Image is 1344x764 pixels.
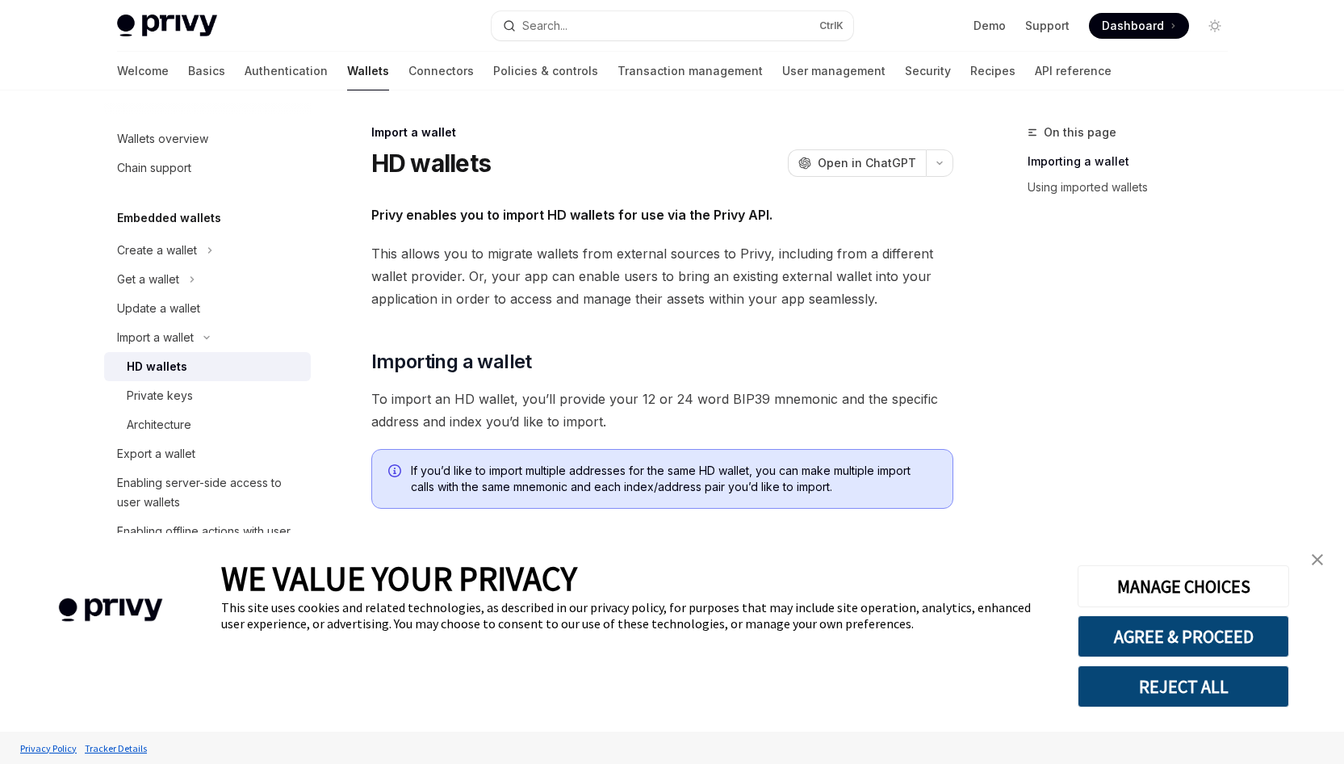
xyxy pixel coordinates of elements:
a: Importing a wallet [1028,149,1241,174]
div: Search... [522,16,567,36]
a: Dashboard [1089,13,1189,39]
button: Toggle Import a wallet section [104,323,311,352]
a: Policies & controls [493,52,598,90]
span: This allows you to migrate wallets from external sources to Privy, including from a different wal... [371,242,953,310]
button: Open in ChatGPT [788,149,926,177]
div: Enabling offline actions with user wallets [117,522,301,560]
div: Wallets overview [117,129,208,149]
div: This site uses cookies and related technologies, as described in our privacy policy, for purposes... [221,599,1053,632]
button: Toggle Get a wallet section [104,265,311,294]
div: Chain support [117,158,191,178]
a: Enabling offline actions with user wallets [104,517,311,565]
a: close banner [1301,544,1334,576]
a: API reference [1035,52,1112,90]
a: Using imported wallets [1028,174,1241,200]
h1: HD wallets [371,149,492,178]
a: Wallets [347,52,389,90]
div: Private keys [127,386,193,405]
strong: Privy enables you to import HD wallets for use via the Privy API. [371,207,772,223]
a: HD wallets [104,352,311,381]
a: Tracker Details [81,734,151,762]
button: Open search [492,11,853,40]
a: Update a wallet [104,294,311,323]
a: Transaction management [618,52,763,90]
a: Export a wallet [104,439,311,468]
div: REST API [581,522,632,560]
span: On this page [1044,123,1116,142]
a: Architecture [104,410,311,439]
a: Authentication [245,52,328,90]
a: Support [1025,18,1070,34]
a: Wallets overview [104,124,311,153]
a: Private keys [104,381,311,410]
div: NodeJS [371,522,417,560]
button: MANAGE CHOICES [1078,565,1289,607]
svg: Info [388,464,404,481]
button: Toggle Create a wallet section [104,236,311,265]
div: Get a wallet [117,270,179,289]
a: Chain support [104,153,311,183]
a: Enabling server-side access to user wallets [104,468,311,517]
div: Architecture [127,415,191,434]
img: light logo [117,15,217,37]
span: If you’d like to import multiple addresses for the same HD wallet, you can make multiple import c... [411,463,936,495]
div: HD wallets [127,357,187,376]
div: Export a wallet [117,444,195,464]
span: Ctrl K [819,19,844,32]
button: REJECT ALL [1078,665,1289,707]
div: Import a wallet [117,328,194,347]
div: Import a wallet [371,124,953,141]
div: NodeJS (server-auth) [437,522,562,560]
a: Demo [973,18,1006,34]
div: Enabling server-side access to user wallets [117,473,301,512]
a: Security [905,52,951,90]
a: Privacy Policy [16,734,81,762]
button: Toggle dark mode [1202,13,1228,39]
a: Connectors [408,52,474,90]
span: Importing a wallet [371,349,532,375]
span: Open in ChatGPT [818,155,916,171]
a: Recipes [970,52,1015,90]
img: company logo [24,575,197,645]
button: AGREE & PROCEED [1078,615,1289,657]
span: To import an HD wallet, you’ll provide your 12 or 24 word BIP39 mnemonic and the specific address... [371,388,953,433]
span: WE VALUE YOUR PRIVACY [221,557,577,599]
a: User management [782,52,886,90]
h5: Embedded wallets [117,208,221,228]
img: close banner [1312,554,1323,565]
a: Welcome [117,52,169,90]
span: Dashboard [1102,18,1164,34]
div: Update a wallet [117,299,200,318]
div: Create a wallet [117,241,197,260]
a: Basics [188,52,225,90]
